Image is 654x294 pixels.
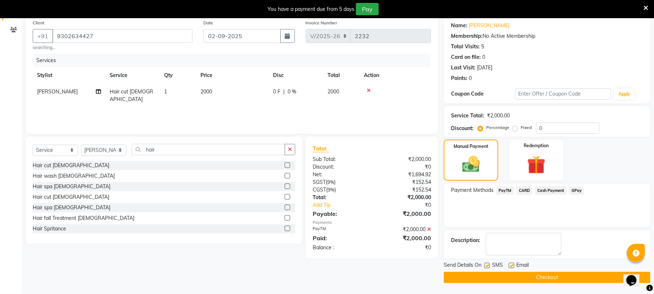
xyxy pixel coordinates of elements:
button: Apply [614,89,635,100]
div: 0 [482,53,485,61]
div: Card on file: [451,53,481,61]
span: PayTM [496,186,514,195]
span: SMS [492,261,503,270]
label: Manual Payment [454,143,488,150]
span: Total [313,145,329,152]
span: CGST [313,186,326,193]
div: ₹0 [372,163,436,171]
div: Total Visits: [451,43,480,51]
div: ₹2,000.00 [372,194,436,201]
div: [DATE] [477,64,492,72]
a: [PERSON_NAME] [469,22,509,29]
div: ₹0 [372,244,436,251]
div: ( ) [307,178,372,186]
img: _cash.svg [457,154,486,174]
div: ( ) [307,186,372,194]
div: 5 [481,43,484,51]
span: 9% [328,187,334,193]
th: Stylist [33,67,105,84]
div: ₹2,000.00 [372,209,436,218]
div: Net: [307,171,372,178]
div: Hair spa [DEMOGRAPHIC_DATA] [33,204,110,212]
input: Search by Name/Mobile/Email/Code [52,29,192,43]
span: 1 [164,88,167,95]
span: SGST [313,179,326,185]
span: GPay [569,186,584,195]
div: Membership: [451,32,483,40]
div: Payable: [307,209,372,218]
div: Discount: [451,125,474,132]
img: _gift.svg [521,153,551,176]
label: Fixed [521,124,532,131]
small: searching... [33,44,192,51]
div: ₹152.54 [372,186,436,194]
label: Date [203,20,213,26]
div: Hair cut [DEMOGRAPHIC_DATA] [33,193,109,201]
input: Enter Offer / Coupon Code [515,88,611,100]
div: Balance : [307,244,372,251]
span: | [283,88,285,96]
label: Percentage [486,124,509,131]
th: Price [196,67,269,84]
div: Coupon Code [451,90,515,98]
div: Hair spa [DEMOGRAPHIC_DATA] [33,183,110,190]
div: Hair cut [DEMOGRAPHIC_DATA] [33,162,109,169]
th: Service [105,67,160,84]
div: Payments [313,220,431,226]
div: Services [33,54,436,67]
div: ₹0 [383,201,436,209]
iframe: chat widget [623,265,647,287]
span: Cash Payment [535,186,566,195]
span: 9% [327,179,334,185]
div: ₹2,000.00 [372,234,436,242]
th: Qty [160,67,196,84]
div: ₹2,000.00 [487,112,510,120]
div: Points: [451,74,467,82]
div: PayTM [307,226,372,233]
label: Client [33,20,44,26]
button: +91 [33,29,53,43]
div: 0 [469,74,472,82]
input: Search or Scan [132,144,285,155]
div: You have a payment due from 5 days [268,5,354,13]
label: Redemption [524,142,549,149]
div: ₹152.54 [372,178,436,186]
button: Pay [356,3,379,15]
span: Send Details On [444,261,482,270]
span: Hair cut [DEMOGRAPHIC_DATA] [110,88,153,102]
div: Description: [451,237,480,244]
div: Last Visit: [451,64,475,72]
a: Add Tip [307,201,383,209]
div: Hair wash [DEMOGRAPHIC_DATA] [33,172,115,180]
span: 2000 [328,88,339,95]
div: No Active Membership [451,32,643,40]
div: Discount: [307,163,372,171]
div: Paid: [307,234,372,242]
span: CARD [517,186,532,195]
span: [PERSON_NAME] [37,88,78,95]
div: Sub Total: [307,156,372,163]
div: ₹1,694.92 [372,171,436,178]
div: ₹2,000.00 [372,226,436,233]
span: 2000 [200,88,212,95]
th: Action [360,67,431,84]
span: 0 F [273,88,280,96]
div: Total: [307,194,372,201]
div: Service Total: [451,112,484,120]
div: Name: [451,22,467,29]
div: ₹2,000.00 [372,156,436,163]
th: Total [323,67,360,84]
span: Payment Methods [451,186,493,194]
span: 0 % [288,88,296,96]
div: Hair Spritance [33,225,66,233]
label: Invoice Number [306,20,337,26]
div: Hair fall Treatment [DEMOGRAPHIC_DATA] [33,214,134,222]
button: Checkout [444,272,650,283]
th: Disc [269,67,323,84]
span: Email [516,261,529,270]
